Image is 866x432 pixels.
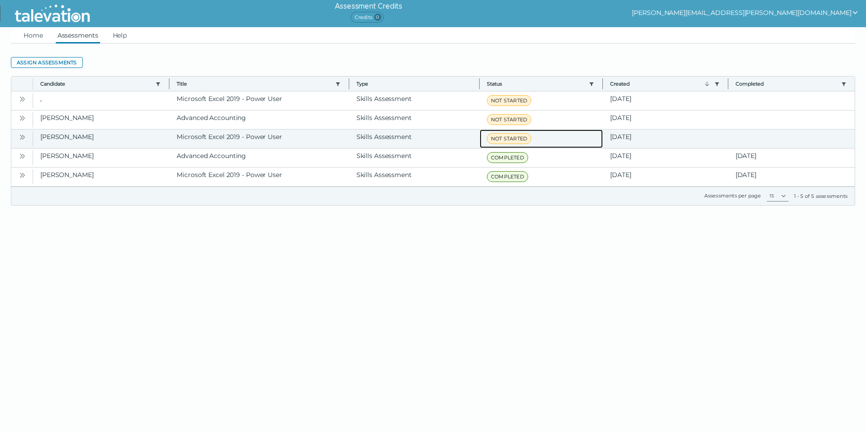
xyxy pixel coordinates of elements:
[349,110,480,129] clr-dg-cell: Skills Assessment
[177,80,331,87] button: Title
[487,171,528,182] span: COMPLETED
[346,74,352,93] button: Column resize handle
[166,74,172,93] button: Column resize handle
[169,168,349,186] clr-dg-cell: Microsoft Excel 2019 - Power User
[349,168,480,186] clr-dg-cell: Skills Assessment
[33,149,169,167] clr-dg-cell: [PERSON_NAME]
[603,168,728,186] clr-dg-cell: [DATE]
[487,133,531,144] span: NOT STARTED
[704,192,761,199] label: Assessments per page
[17,112,28,123] button: Open
[736,80,837,87] button: Completed
[632,7,859,18] button: show user actions
[610,80,710,87] button: Created
[349,91,480,110] clr-dg-cell: Skills Assessment
[487,95,531,106] span: NOT STARTED
[33,168,169,186] clr-dg-cell: [PERSON_NAME]
[19,115,26,122] cds-icon: Open
[794,192,847,200] div: 1 - 5 of 5 assessments
[487,114,531,125] span: NOT STARTED
[19,153,26,160] cds-icon: Open
[11,57,83,68] button: Assign assessments
[349,130,480,148] clr-dg-cell: Skills Assessment
[728,168,855,186] clr-dg-cell: [DATE]
[17,93,28,104] button: Open
[17,150,28,161] button: Open
[725,74,731,93] button: Column resize handle
[22,27,45,43] a: Home
[56,27,100,43] a: Assessments
[17,169,28,180] button: Open
[600,74,606,93] button: Column resize handle
[19,134,26,141] cds-icon: Open
[374,14,381,21] span: 0
[487,152,528,163] span: COMPLETED
[40,80,152,87] button: Candidate
[603,149,728,167] clr-dg-cell: [DATE]
[476,74,482,93] button: Column resize handle
[169,149,349,167] clr-dg-cell: Advanced Accounting
[11,2,94,25] img: Talevation_Logo_Transparent_white.png
[356,80,472,87] span: Type
[603,110,728,129] clr-dg-cell: [DATE]
[349,149,480,167] clr-dg-cell: Skills Assessment
[603,91,728,110] clr-dg-cell: [DATE]
[487,80,585,87] button: Status
[111,27,129,43] a: Help
[33,91,169,110] clr-dg-cell: ,
[351,12,384,23] span: Credits
[19,96,26,103] cds-icon: Open
[603,130,728,148] clr-dg-cell: [DATE]
[169,130,349,148] clr-dg-cell: Microsoft Excel 2019 - Power User
[17,131,28,142] button: Open
[33,130,169,148] clr-dg-cell: [PERSON_NAME]
[728,149,855,167] clr-dg-cell: [DATE]
[169,110,349,129] clr-dg-cell: Advanced Accounting
[33,110,169,129] clr-dg-cell: [PERSON_NAME]
[19,172,26,179] cds-icon: Open
[335,1,402,12] h6: Assessment Credits
[169,91,349,110] clr-dg-cell: Microsoft Excel 2019 - Power User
